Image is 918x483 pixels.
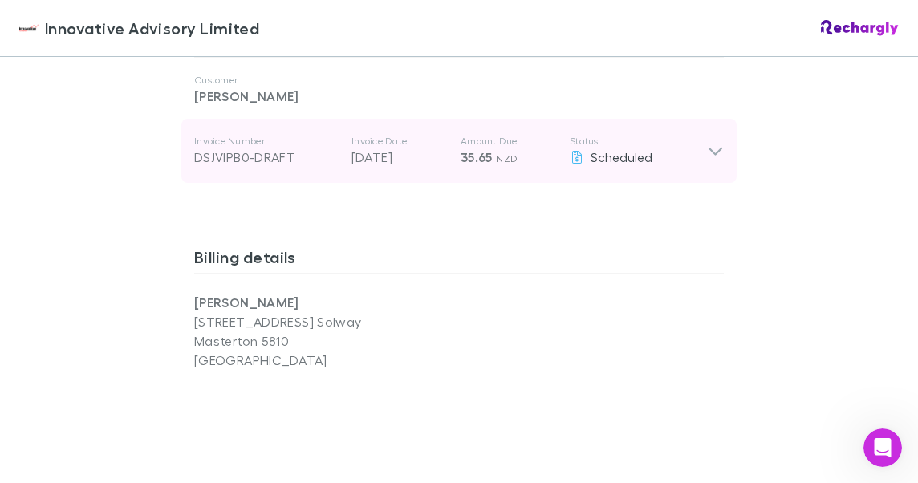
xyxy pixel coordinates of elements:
[194,87,724,106] p: [PERSON_NAME]
[194,331,459,351] p: Masterton 5810
[194,74,724,87] p: Customer
[496,152,518,164] span: NZD
[194,247,724,273] h3: Billing details
[194,148,339,167] div: DSJVIPB0-DRAFT
[45,16,259,40] span: Innovative Advisory Limited
[19,18,39,38] img: Innovative Advisory Limited's Logo
[591,149,652,164] span: Scheduled
[351,148,448,167] p: [DATE]
[821,20,899,36] img: Rechargly Logo
[194,351,459,370] p: [GEOGRAPHIC_DATA]
[181,119,737,183] div: Invoice NumberDSJVIPB0-DRAFTInvoice Date[DATE]Amount Due35.65 NZDStatusScheduled
[461,135,557,148] p: Amount Due
[351,135,448,148] p: Invoice Date
[863,428,902,467] iframe: Intercom live chat
[194,135,339,148] p: Invoice Number
[194,293,459,312] p: [PERSON_NAME]
[461,149,493,165] span: 35.65
[194,312,459,331] p: [STREET_ADDRESS] Solway
[570,135,707,148] p: Status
